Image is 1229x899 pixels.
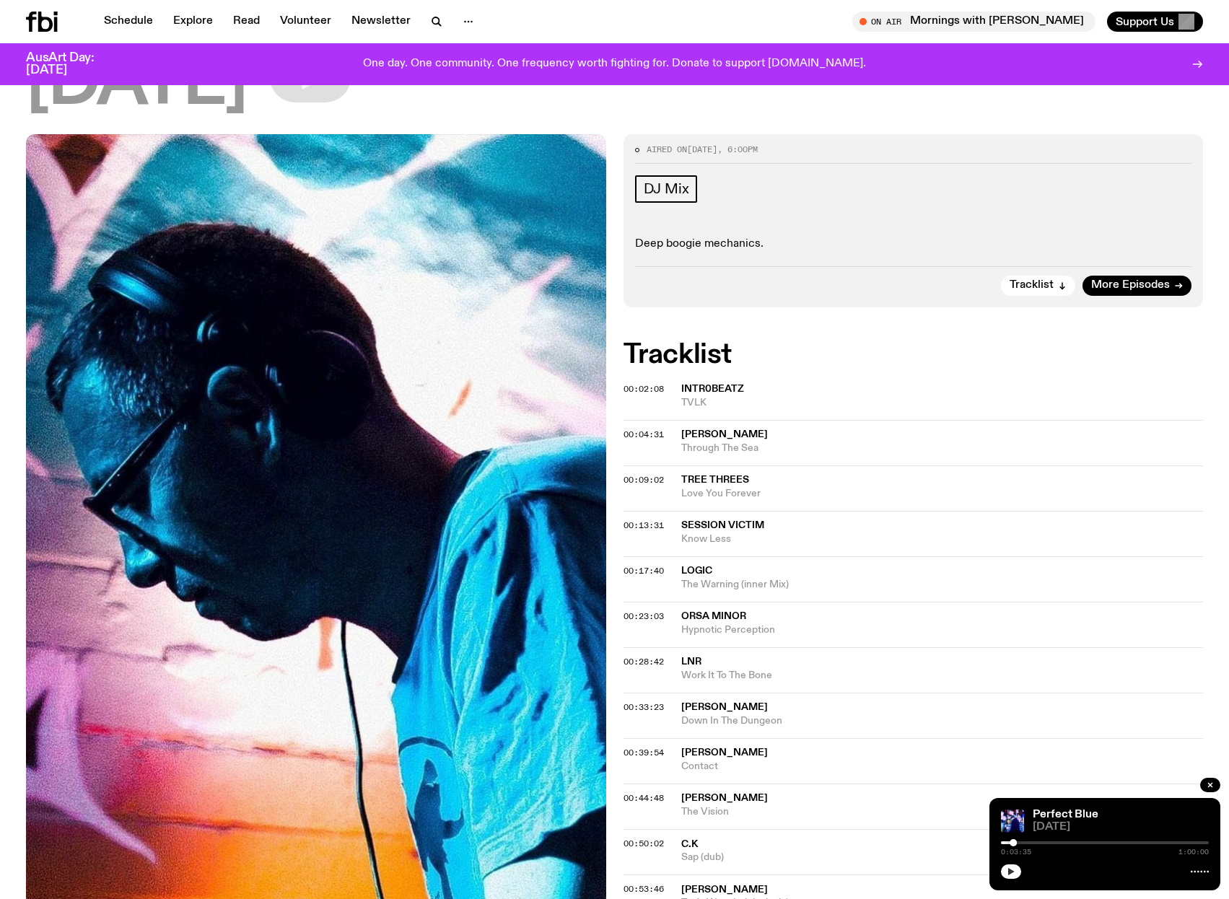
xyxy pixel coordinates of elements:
span: 00:13:31 [624,519,664,531]
a: Volunteer [271,12,340,32]
button: 00:02:08 [624,385,664,393]
a: Schedule [95,12,162,32]
a: Read [224,12,268,32]
h2: Tracklist [624,342,1204,368]
span: Know Less [681,532,1204,546]
span: 00:28:42 [624,656,664,667]
span: [DATE] [687,144,717,155]
span: LNR [681,657,701,667]
span: Love You Forever [681,487,1204,501]
a: More Episodes [1083,276,1191,296]
button: On AirMornings with [PERSON_NAME] [852,12,1095,32]
span: Sap (dub) [681,851,1204,864]
button: 00:04:31 [624,431,664,439]
span: 00:17:40 [624,565,664,576]
span: Contact [681,760,1204,773]
span: 1:00:00 [1178,848,1209,856]
a: Newsletter [343,12,419,32]
button: Tracklist [1001,276,1075,296]
span: 0:03:35 [1001,848,1031,856]
button: 00:23:03 [624,613,664,620]
span: [PERSON_NAME] [681,793,768,803]
span: Work It To The Bone [681,669,1204,683]
span: C.K [681,839,698,849]
p: Deep boogie mechanics. [635,237,1192,251]
span: 00:39:54 [624,747,664,758]
button: 00:09:02 [624,476,664,484]
span: 00:44:48 [624,792,664,804]
span: Tracklist [1010,280,1054,291]
span: Through The Sea [681,442,1204,455]
span: Session Victim [681,520,764,530]
button: Support Us [1107,12,1203,32]
span: The Vision [681,805,1204,819]
button: 00:53:46 [624,885,664,893]
span: 00:33:23 [624,701,664,713]
span: 00:53:46 [624,883,664,895]
span: [PERSON_NAME] [681,429,768,439]
span: [PERSON_NAME] [681,747,768,758]
span: Tree Threes [681,475,749,485]
button: 00:17:40 [624,567,664,575]
span: Aired on [647,144,687,155]
button: 00:28:42 [624,658,664,666]
span: 00:23:03 [624,610,664,622]
span: Support Us [1116,15,1174,28]
button: 00:33:23 [624,703,664,711]
span: DJ Mix [644,181,689,197]
span: [PERSON_NAME] [681,702,768,712]
h3: AusArt Day: [DATE] [26,52,118,76]
span: TVLK [681,396,1204,410]
span: 00:04:31 [624,429,664,440]
span: Hypnotic Perception [681,623,1204,637]
span: 00:02:08 [624,383,664,395]
span: 00:50:02 [624,838,664,849]
a: Explore [165,12,222,32]
button: 00:50:02 [624,840,664,848]
span: [DATE] [26,52,247,117]
a: Perfect Blue [1033,809,1098,820]
p: One day. One community. One frequency worth fighting for. Donate to support [DOMAIN_NAME]. [363,58,866,71]
span: [DATE] [1033,822,1209,833]
button: 00:44:48 [624,794,664,802]
span: The Warning (inner Mix) [681,578,1204,592]
span: Logic [681,566,712,576]
span: [PERSON_NAME] [681,885,768,895]
span: intr0beatz [681,384,744,394]
button: 00:13:31 [624,522,664,530]
button: 00:39:54 [624,749,664,757]
span: , 6:00pm [717,144,758,155]
span: Orsa Minor [681,611,746,621]
span: Down In The Dungeon [681,714,1204,728]
span: 00:09:02 [624,474,664,486]
span: More Episodes [1091,280,1170,291]
a: DJ Mix [635,175,698,203]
